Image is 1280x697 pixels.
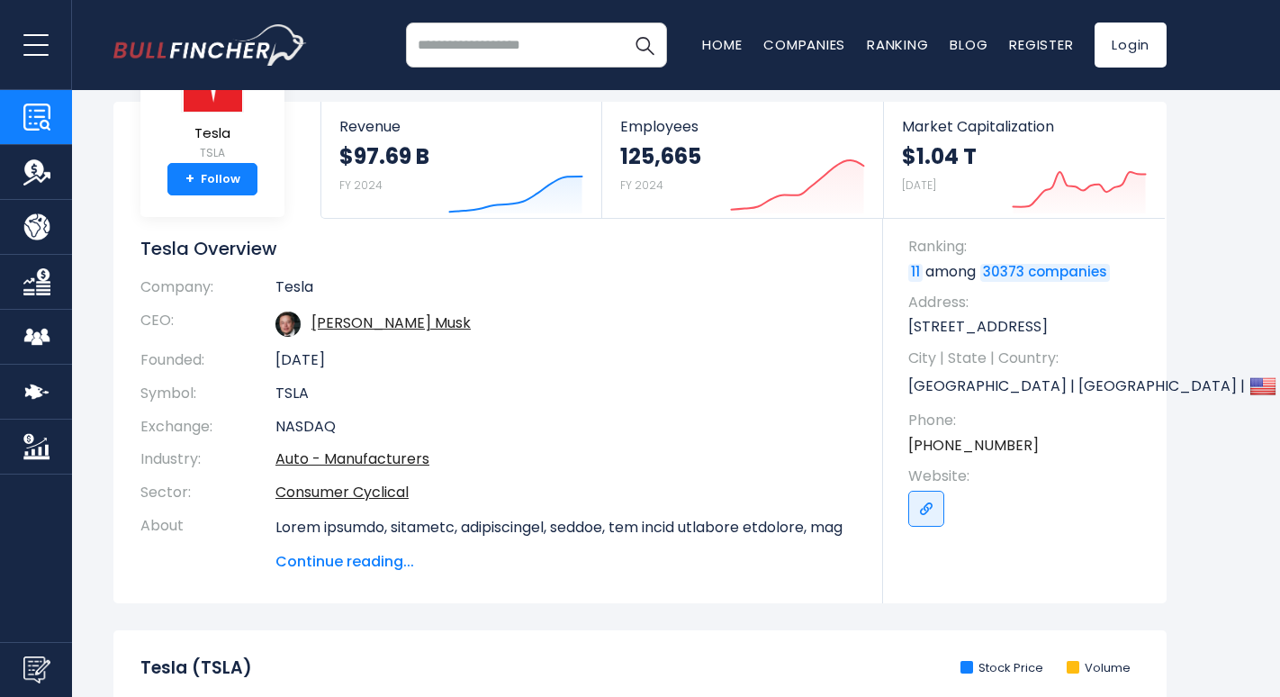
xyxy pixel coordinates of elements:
p: [STREET_ADDRESS] [908,317,1149,337]
span: Tesla [181,126,244,141]
button: Search [622,23,667,68]
a: Register [1009,35,1073,54]
th: Exchange: [140,411,275,444]
small: FY 2024 [620,177,663,193]
a: Go to link [908,491,944,527]
span: Phone: [908,411,1149,430]
a: Ranking [867,35,928,54]
a: [PHONE_NUMBER] [908,436,1039,456]
td: [DATE] [275,344,856,377]
td: TSLA [275,377,856,411]
li: Volume [1067,661,1131,676]
a: ceo [311,312,471,333]
a: 11 [908,264,923,282]
strong: 125,665 [620,142,701,170]
th: Symbol: [140,377,275,411]
th: About [140,510,275,573]
a: Revenue $97.69 B FY 2024 [321,102,601,218]
h1: Tesla Overview [140,237,856,260]
li: Stock Price [960,661,1043,676]
strong: $97.69 B [339,142,429,170]
span: Market Capitalization [902,118,1147,135]
span: Continue reading... [275,551,856,573]
a: Market Capitalization $1.04 T [DATE] [884,102,1165,218]
a: 30373 companies [980,264,1110,282]
a: Auto - Manufacturers [275,448,429,469]
a: Companies [763,35,845,54]
a: Blog [950,35,987,54]
td: NASDAQ [275,411,856,444]
th: Company: [140,278,275,304]
small: TSLA [181,145,244,161]
span: Address: [908,293,1149,312]
p: among [908,262,1149,282]
small: [DATE] [902,177,936,193]
span: Website: [908,466,1149,486]
span: Revenue [339,118,583,135]
td: Tesla [275,278,856,304]
span: City | State | Country: [908,348,1149,368]
small: FY 2024 [339,177,383,193]
span: Employees [620,118,864,135]
th: Sector: [140,476,275,510]
a: Login [1095,23,1167,68]
th: Founded: [140,344,275,377]
a: Tesla TSLA [180,51,245,164]
a: Consumer Cyclical [275,482,409,502]
th: Industry: [140,443,275,476]
th: CEO: [140,304,275,344]
p: [GEOGRAPHIC_DATA] | [GEOGRAPHIC_DATA] | US [908,373,1149,400]
img: elon-musk.jpg [275,312,301,337]
a: Employees 125,665 FY 2024 [602,102,882,218]
a: Home [702,35,742,54]
span: Ranking: [908,237,1149,257]
strong: + [185,171,194,187]
a: Go to homepage [113,24,307,66]
img: bullfincher logo [113,24,307,66]
strong: $1.04 T [902,142,977,170]
a: +Follow [167,163,257,195]
h2: Tesla (TSLA) [140,657,252,680]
